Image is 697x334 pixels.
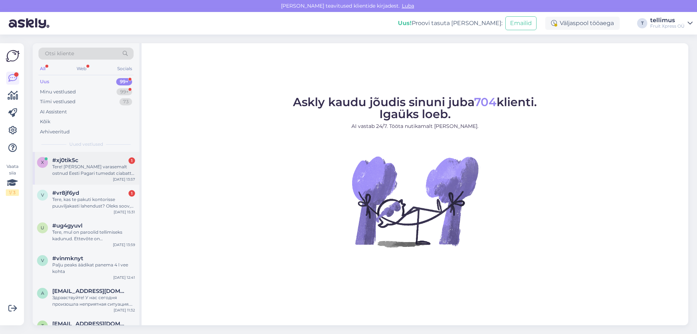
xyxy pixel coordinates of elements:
[114,307,135,313] div: [DATE] 11:32
[52,255,83,262] span: #vinmknyt
[40,128,70,136] div: Arhiveeritud
[52,164,135,177] div: Tere! [PERSON_NAME] varasemalt ostnud Eesti Pagari tumedat ciabatta kuklit, kuid hetkel ei leia k...
[75,64,88,73] div: Web
[119,98,132,105] div: 73
[52,196,135,209] div: Tere, kas te pakuti kontorisse puuviljakasti lahendust? Oleks soov, et puuviljad tuleksid iganäda...
[52,288,128,294] span: angelinariabceva@gmail.com
[41,258,44,263] span: v
[41,225,44,230] span: u
[398,19,502,28] div: Proovi tasuta [PERSON_NAME]:
[6,189,19,196] div: 1 / 3
[52,262,135,275] div: Palju peaks äädikat panema 4 l vee kohta
[6,49,20,63] img: Askly Logo
[41,192,44,198] span: v
[474,95,497,109] span: 704
[40,98,76,105] div: Tiimi vestlused
[41,323,44,329] span: t
[40,88,76,96] div: Minu vestlused
[52,190,79,196] span: #vr8jf6yd
[113,242,135,248] div: [DATE] 13:59
[52,229,135,242] div: Tere, mul on paroolid tellimiseks kadunud. Ettevõte on [PERSON_NAME], ise [PERSON_NAME] [PERSON_N...
[40,108,67,116] div: AI Assistent
[116,64,134,73] div: Socials
[52,222,82,229] span: #ug4gyuvl
[505,16,537,30] button: Emailid
[650,23,685,29] div: Fruit Xpress OÜ
[129,190,135,197] div: 1
[41,160,44,165] span: x
[400,3,416,9] span: Luba
[545,17,620,30] div: Väljaspool tööaega
[114,209,135,215] div: [DATE] 15:31
[116,78,132,85] div: 99+
[650,17,693,29] a: tellimusFruit Xpress OÜ
[129,157,135,164] div: 1
[637,18,647,28] div: T
[40,78,49,85] div: Uus
[52,157,78,164] span: #xj0tik5c
[650,17,685,23] div: tellimus
[41,290,44,296] span: a
[113,275,135,280] div: [DATE] 12:41
[40,118,50,125] div: Kõik
[52,294,135,307] div: Здравствуйте! У нас сегодня произошла неприятная ситуация. Сейчас приходила доставка в [PERSON_NA...
[117,88,132,96] div: 99+
[69,141,103,148] span: Uued vestlused
[293,122,537,130] p: AI vastab 24/7. Tööta nutikamalt [PERSON_NAME].
[6,163,19,196] div: Vaata siia
[38,64,47,73] div: All
[113,177,135,182] div: [DATE] 13:57
[350,136,480,267] img: No Chat active
[398,20,412,27] b: Uus!
[52,321,128,327] span: tacocatou@gmail.com
[293,95,537,121] span: Askly kaudu jõudis sinuni juba klienti. Igaüks loeb.
[45,50,74,57] span: Otsi kliente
